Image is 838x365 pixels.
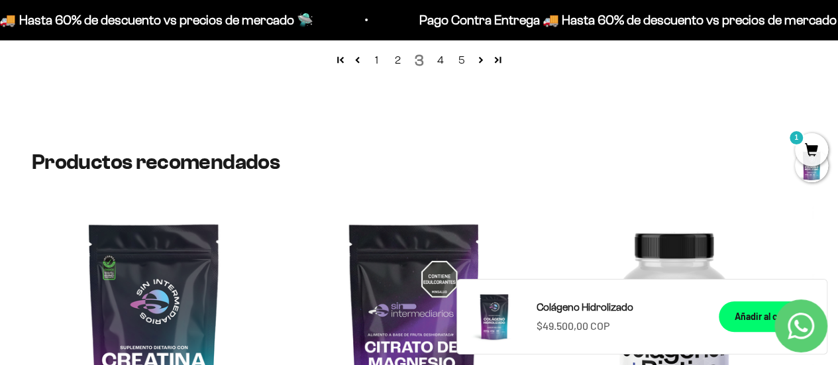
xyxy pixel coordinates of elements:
[719,301,816,332] button: Añadir al carrito
[795,144,828,158] a: 1
[349,51,366,68] a: Page 2
[735,309,800,324] div: Añadir al carrito
[490,51,507,68] a: Page 11
[388,52,409,68] a: Page 2
[332,51,349,68] a: Page 1
[451,52,472,68] a: Page 5
[430,52,451,68] a: Page 4
[468,290,521,343] img: Colágeno Hidrolizado
[32,150,280,174] split-lines: Productos recomendados
[366,52,388,68] a: Page 1
[537,299,703,316] a: Colágeno Hidrolizado
[537,317,609,335] sale-price: $49.500,00 COP
[788,130,804,146] mark: 1
[472,51,490,68] a: Page 4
